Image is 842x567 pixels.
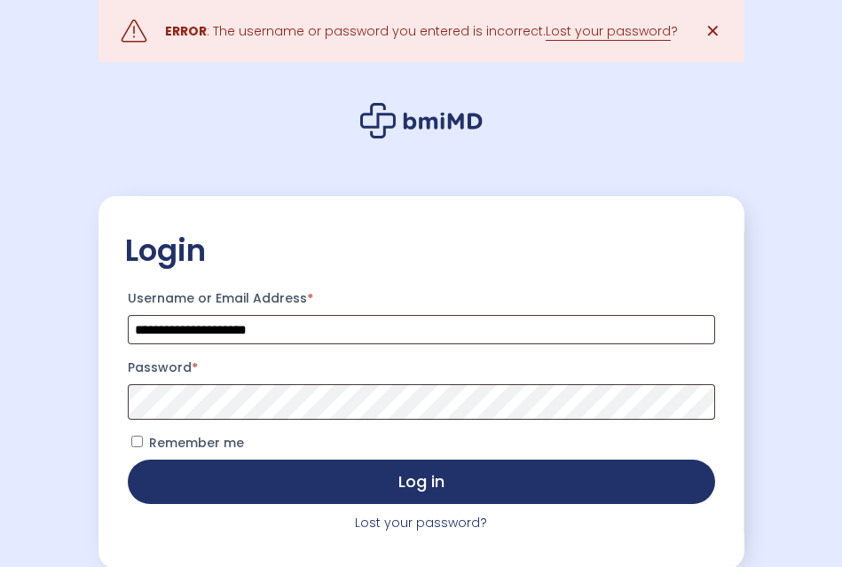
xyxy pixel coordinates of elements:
[355,514,487,532] a: Lost your password?
[128,355,715,380] label: Password
[128,286,715,311] label: Username or Email Address
[165,22,207,40] strong: ERROR
[149,434,244,452] span: Remember me
[705,20,720,42] span: ✕
[128,460,715,504] button: Log in
[165,20,678,42] div: : The username or password you entered is incorrect. ?
[696,13,731,49] a: ✕
[546,22,671,41] a: Lost your password
[131,436,143,447] input: Remember me
[125,232,718,270] h2: Login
